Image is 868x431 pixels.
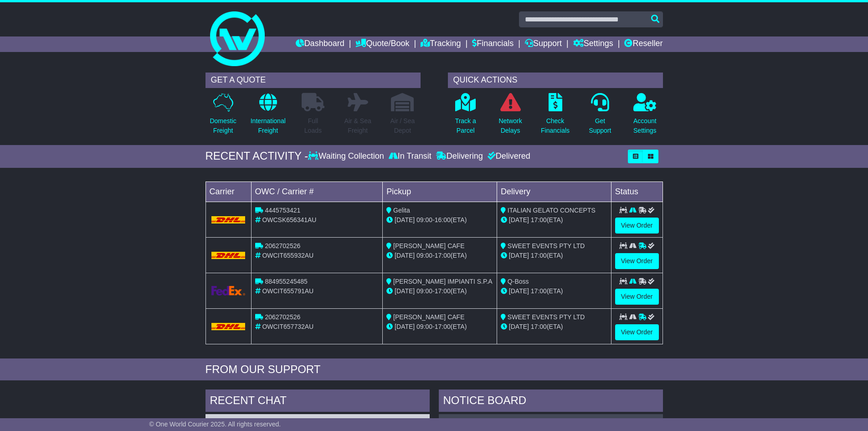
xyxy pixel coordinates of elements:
[455,93,477,140] a: Track aParcel
[211,286,246,296] img: GetCarrierServiceLogo
[205,73,421,88] div: GET A QUOTE
[485,151,530,161] div: Delivered
[395,323,415,330] span: [DATE]
[265,207,300,214] span: 4445753421
[251,116,286,135] p: International Freight
[615,289,659,305] a: View Order
[262,323,313,330] span: OWCIT657732AU
[211,323,246,330] img: DHL.png
[416,216,432,223] span: 09:00
[509,287,529,295] span: [DATE]
[393,207,410,214] span: Gelita
[265,242,300,249] span: 2062702526
[540,93,570,140] a: CheckFinancials
[435,216,451,223] span: 16:00
[508,242,585,249] span: SWEET EVENTS PTY LTD
[251,182,383,202] td: OWC / Carrier #
[416,323,432,330] span: 09:00
[501,251,607,260] div: (ETA)
[250,93,286,140] a: InternationalFreight
[265,313,300,321] span: 2062702526
[344,116,371,135] p: Air & Sea Freight
[455,116,476,135] p: Track a Parcel
[448,73,663,88] div: QUICK ACTIONS
[262,252,313,259] span: OWCIT655932AU
[205,150,308,163] div: RECENT ACTIVITY -
[386,322,493,332] div: - (ETA)
[416,252,432,259] span: 09:00
[393,278,493,285] span: [PERSON_NAME] IMPIANTI S.P.A
[395,216,415,223] span: [DATE]
[497,182,611,202] td: Delivery
[541,116,570,135] p: Check Financials
[205,182,251,202] td: Carrier
[531,287,547,295] span: 17:00
[615,324,659,340] a: View Order
[435,323,451,330] span: 17:00
[386,151,434,161] div: In Transit
[508,313,585,321] span: SWEET EVENTS PTY LTD
[416,287,432,295] span: 09:00
[509,323,529,330] span: [DATE]
[472,36,514,52] a: Financials
[633,116,657,135] p: Account Settings
[615,253,659,269] a: View Order
[386,215,493,225] div: - (ETA)
[588,93,611,140] a: GetSupport
[439,389,663,414] div: NOTICE BOARD
[211,216,246,223] img: DHL.png
[498,116,522,135] p: Network Delays
[498,93,522,140] a: NetworkDelays
[355,36,409,52] a: Quote/Book
[395,252,415,259] span: [DATE]
[393,313,464,321] span: [PERSON_NAME] CAFE
[210,116,236,135] p: Domestic Freight
[435,287,451,295] span: 17:00
[149,421,281,428] span: © One World Courier 2025. All rights reserved.
[393,242,464,249] span: [PERSON_NAME] CAFE
[421,36,461,52] a: Tracking
[386,251,493,260] div: - (ETA)
[262,216,316,223] span: OWCSK656341AU
[501,322,607,332] div: (ETA)
[308,151,386,161] div: Waiting Collection
[624,36,663,52] a: Reseller
[395,287,415,295] span: [DATE]
[633,93,657,140] a: AccountSettings
[615,218,659,234] a: View Order
[501,286,607,296] div: (ETA)
[531,252,547,259] span: 17:00
[435,252,451,259] span: 17:00
[531,323,547,330] span: 17:00
[205,363,663,376] div: FROM OUR SUPPORT
[509,216,529,223] span: [DATE]
[265,278,307,285] span: 884955245485
[302,116,324,135] p: Full Loads
[611,182,663,202] td: Status
[211,252,246,259] img: DHL.png
[434,151,485,161] div: Delivering
[501,215,607,225] div: (ETA)
[525,36,562,52] a: Support
[205,389,430,414] div: RECENT CHAT
[386,286,493,296] div: - (ETA)
[262,287,313,295] span: OWCIT655791AU
[383,182,497,202] td: Pickup
[296,36,344,52] a: Dashboard
[509,252,529,259] span: [DATE]
[390,116,415,135] p: Air / Sea Depot
[508,278,529,285] span: Q-Boss
[531,216,547,223] span: 17:00
[573,36,613,52] a: Settings
[209,93,236,140] a: DomesticFreight
[508,207,596,214] span: ITALIAN GELATO CONCEPTS
[589,116,611,135] p: Get Support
